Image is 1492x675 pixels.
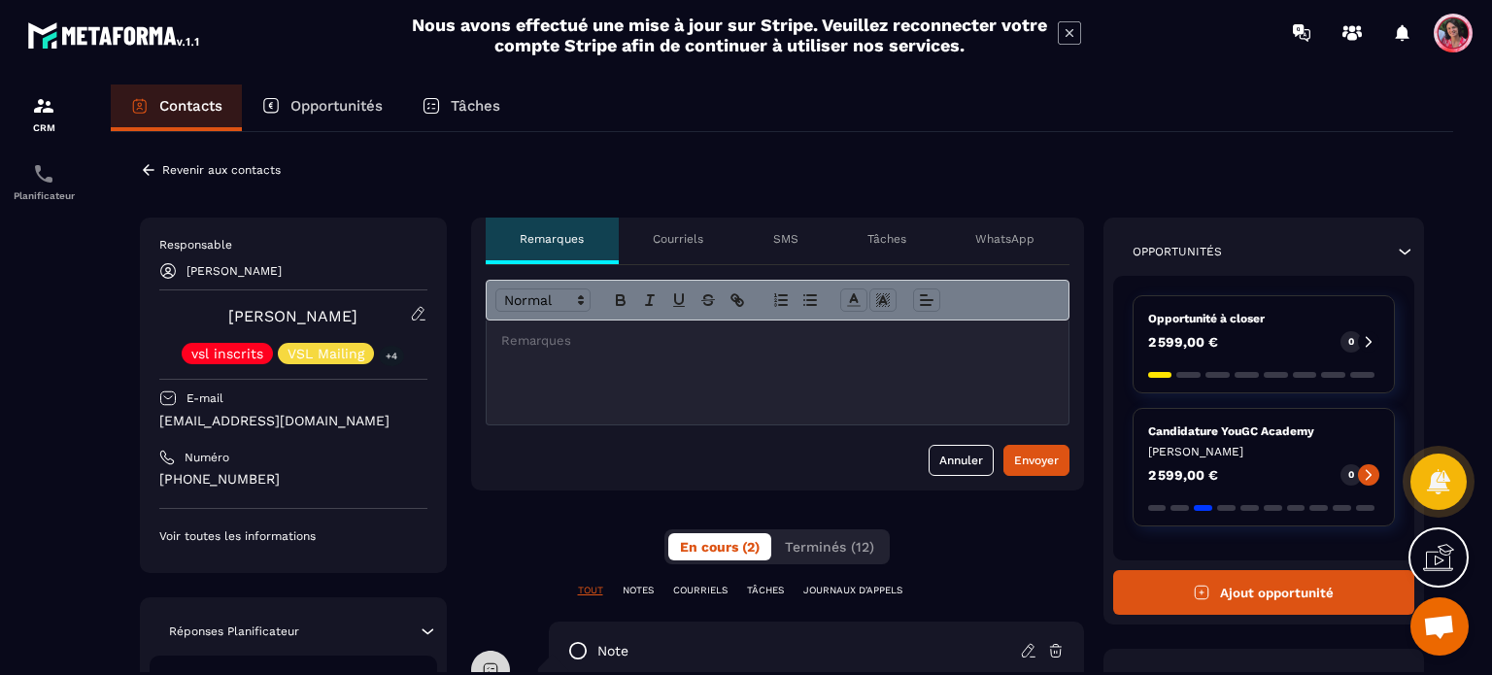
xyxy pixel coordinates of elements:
[159,237,427,253] p: Responsable
[1148,423,1380,439] p: Candidature YouGC Academy
[228,307,357,325] a: [PERSON_NAME]
[578,584,603,597] p: TOUT
[653,231,703,247] p: Courriels
[290,97,383,115] p: Opportunités
[288,347,364,360] p: VSL Mailing
[867,231,906,247] p: Tâches
[1148,335,1218,349] p: 2 599,00 €
[747,584,784,597] p: TÂCHES
[1148,468,1218,482] p: 2 599,00 €
[411,15,1048,55] h2: Nous avons effectué une mise à jour sur Stripe. Veuillez reconnecter votre compte Stripe afin de ...
[680,539,760,555] span: En cours (2)
[1410,597,1469,656] div: Ouvrir le chat
[159,412,427,430] p: [EMAIL_ADDRESS][DOMAIN_NAME]
[520,231,584,247] p: Remarques
[186,390,223,406] p: E-mail
[1148,311,1380,326] p: Opportunité à closer
[379,346,404,366] p: +4
[1348,335,1354,349] p: 0
[169,624,299,639] p: Réponses Planificateur
[32,162,55,186] img: scheduler
[773,533,886,560] button: Terminés (12)
[159,528,427,544] p: Voir toutes les informations
[803,584,902,597] p: JOURNAUX D'APPELS
[5,80,83,148] a: formationformationCRM
[1113,570,1415,615] button: Ajout opportunité
[668,533,771,560] button: En cours (2)
[1348,468,1354,482] p: 0
[597,642,628,660] p: note
[402,84,520,131] a: Tâches
[5,190,83,201] p: Planificateur
[1003,445,1069,476] button: Envoyer
[929,445,994,476] button: Annuler
[111,84,242,131] a: Contacts
[242,84,402,131] a: Opportunités
[186,264,282,278] p: [PERSON_NAME]
[27,17,202,52] img: logo
[5,148,83,216] a: schedulerschedulerPlanificateur
[1133,244,1222,259] p: Opportunités
[623,584,654,597] p: NOTES
[32,94,55,118] img: formation
[451,97,500,115] p: Tâches
[975,231,1034,247] p: WhatsApp
[785,539,874,555] span: Terminés (12)
[159,470,427,489] p: [PHONE_NUMBER]
[773,231,798,247] p: SMS
[673,584,728,597] p: COURRIELS
[5,122,83,133] p: CRM
[185,450,229,465] p: Numéro
[1148,444,1380,459] p: [PERSON_NAME]
[191,347,263,360] p: vsl inscrits
[162,163,281,177] p: Revenir aux contacts
[159,97,222,115] p: Contacts
[1014,451,1059,470] div: Envoyer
